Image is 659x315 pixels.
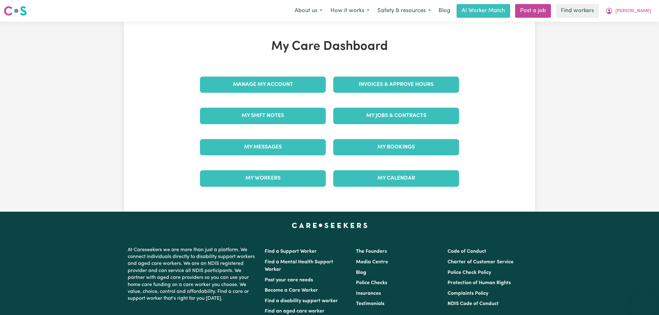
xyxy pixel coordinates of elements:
[4,5,27,16] img: Careseekers logo
[448,301,499,306] a: NDIS Code of Conduct
[457,4,510,18] a: AI Worker Match
[291,4,326,17] button: About us
[333,77,459,93] a: Invoices & Approve Hours
[326,4,373,17] button: How it works
[128,244,257,305] p: At Careseekers we are more than just a platform. We connect individuals directly to disability su...
[200,170,326,186] a: My Workers
[4,4,27,18] a: Careseekers logo
[448,260,514,265] a: Charter of Customer Service
[196,39,463,54] h1: My Care Dashboard
[265,278,313,283] a: Post your care needs
[356,291,381,296] a: Insurances
[435,4,454,18] a: Blog
[356,270,366,275] a: Blog
[333,108,459,124] a: My Jobs & Contracts
[265,309,325,314] a: Find an aged care worker
[200,108,326,124] a: My Shift Notes
[356,260,388,265] a: Media Centre
[292,223,367,228] a: Careseekers home page
[448,280,511,285] a: Protection of Human Rights
[265,249,317,254] a: Find a Support Worker
[448,270,491,275] a: Police Check Policy
[356,249,387,254] a: The Founders
[373,4,435,17] button: Safety & resources
[265,260,333,272] a: Find a Mental Health Support Worker
[356,301,384,306] a: Testimonials
[515,4,551,18] a: Post a job
[333,170,459,186] a: My Calendar
[356,280,387,285] a: Police Checks
[448,249,486,254] a: Code of Conduct
[634,290,654,310] iframe: Button to launch messaging window
[448,291,488,296] a: Complaints Policy
[265,299,338,303] a: Find a disability support worker
[200,139,326,155] a: My Messages
[556,4,599,18] a: Find workers
[265,288,318,293] a: Become a Care Worker
[615,8,651,15] span: [PERSON_NAME]
[601,4,655,17] button: My Account
[333,139,459,155] a: My Bookings
[200,77,326,93] a: Manage My Account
